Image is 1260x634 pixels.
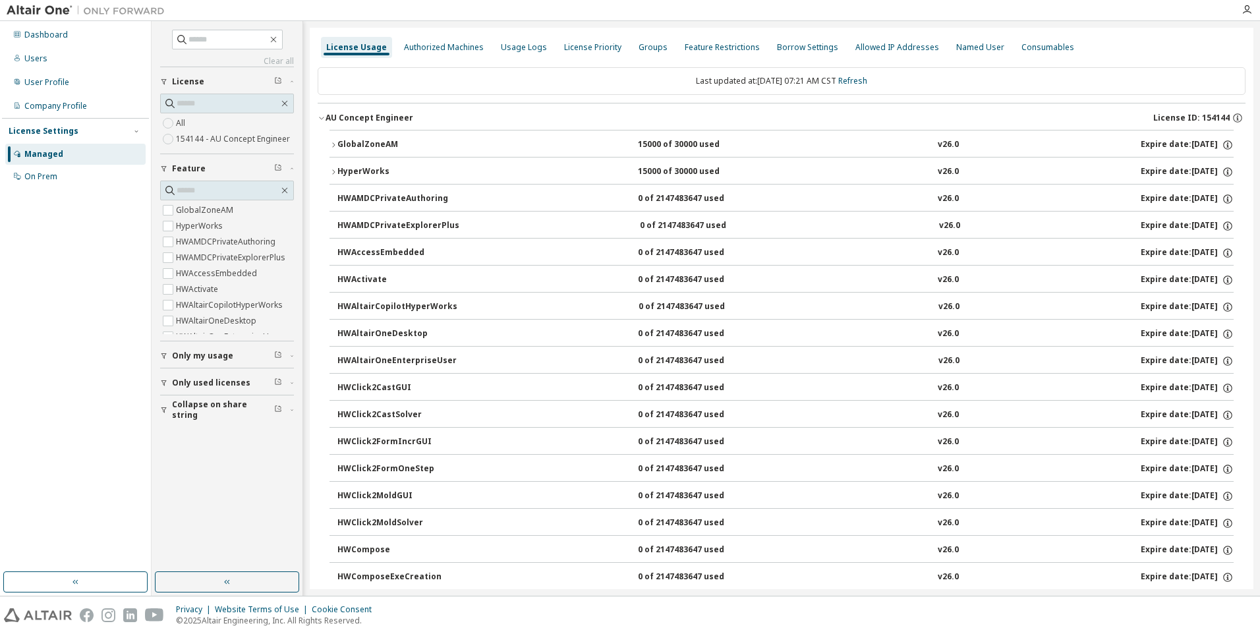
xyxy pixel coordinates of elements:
[404,42,484,53] div: Authorized Machines
[176,313,259,329] label: HWAltairOneDesktop
[215,604,312,615] div: Website Terms of Use
[337,571,456,583] div: HWComposeExeCreation
[337,239,1234,268] button: HWAccessEmbedded0 of 2147483647 usedv26.0Expire date:[DATE]
[101,608,115,622] img: instagram.svg
[160,395,294,424] button: Collapse on share string
[160,368,294,397] button: Only used licenses
[337,382,456,394] div: HWClick2CastGUI
[938,517,959,529] div: v26.0
[938,166,959,178] div: v26.0
[172,351,233,361] span: Only my usage
[176,604,215,615] div: Privacy
[337,320,1234,349] button: HWAltairOneDesktop0 of 2147483647 usedv26.0Expire date:[DATE]
[855,42,939,53] div: Allowed IP Addresses
[337,301,457,313] div: HWAltairCopilotHyperWorks
[1141,139,1234,151] div: Expire date: [DATE]
[938,247,959,259] div: v26.0
[938,409,959,421] div: v26.0
[1141,463,1234,475] div: Expire date: [DATE]
[274,378,282,388] span: Clear filter
[1141,355,1234,367] div: Expire date: [DATE]
[172,76,204,87] span: License
[1141,409,1234,421] div: Expire date: [DATE]
[4,608,72,622] img: altair_logo.svg
[318,103,1246,132] button: AU Concept EngineerLicense ID: 154144
[1141,571,1234,583] div: Expire date: [DATE]
[337,374,1234,403] button: HWClick2CastGUI0 of 2147483647 usedv26.0Expire date:[DATE]
[564,42,621,53] div: License Priority
[938,328,959,340] div: v26.0
[639,301,757,313] div: 0 of 2147483647 used
[337,517,456,529] div: HWClick2MoldSolver
[939,220,960,232] div: v26.0
[685,42,760,53] div: Feature Restrictions
[176,234,278,250] label: HWAMDCPrivateAuthoring
[176,281,221,297] label: HWActivate
[938,193,959,205] div: v26.0
[176,329,284,345] label: HWAltairOneEnterpriseUser
[160,56,294,67] a: Clear all
[1141,247,1234,259] div: Expire date: [DATE]
[638,193,757,205] div: 0 of 2147483647 used
[24,77,69,88] div: User Profile
[638,409,757,421] div: 0 of 2147483647 used
[638,571,757,583] div: 0 of 2147483647 used
[638,274,757,286] div: 0 of 2147483647 used
[337,544,456,556] div: HWCompose
[337,428,1234,457] button: HWClick2FormIncrGUI0 of 2147483647 usedv26.0Expire date:[DATE]
[1141,382,1234,394] div: Expire date: [DATE]
[1141,328,1234,340] div: Expire date: [DATE]
[337,490,456,502] div: HWClick2MoldGUI
[1141,193,1234,205] div: Expire date: [DATE]
[838,75,867,86] a: Refresh
[24,101,87,111] div: Company Profile
[938,382,959,394] div: v26.0
[172,399,274,420] span: Collapse on share string
[638,463,757,475] div: 0 of 2147483647 used
[938,355,959,367] div: v26.0
[337,409,456,421] div: HWClick2CastSolver
[938,571,959,583] div: v26.0
[337,274,456,286] div: HWActivate
[638,247,757,259] div: 0 of 2147483647 used
[1021,42,1074,53] div: Consumables
[160,154,294,183] button: Feature
[24,53,47,64] div: Users
[640,220,759,232] div: 0 of 2147483647 used
[1141,544,1234,556] div: Expire date: [DATE]
[172,163,206,174] span: Feature
[337,482,1234,511] button: HWClick2MoldGUI0 of 2147483647 usedv26.0Expire date:[DATE]
[938,490,959,502] div: v26.0
[337,463,456,475] div: HWClick2FormOneStep
[337,401,1234,430] button: HWClick2CastSolver0 of 2147483647 usedv26.0Expire date:[DATE]
[956,42,1004,53] div: Named User
[176,266,260,281] label: HWAccessEmbedded
[24,149,63,159] div: Managed
[274,76,282,87] span: Clear filter
[9,126,78,136] div: License Settings
[638,328,757,340] div: 0 of 2147483647 used
[7,4,171,17] img: Altair One
[639,42,668,53] div: Groups
[1141,274,1234,286] div: Expire date: [DATE]
[777,42,838,53] div: Borrow Settings
[123,608,137,622] img: linkedin.svg
[638,517,757,529] div: 0 of 2147483647 used
[337,185,1234,214] button: HWAMDCPrivateAuthoring0 of 2147483647 usedv26.0Expire date:[DATE]
[1153,113,1230,123] span: License ID: 154144
[938,544,959,556] div: v26.0
[638,139,757,151] div: 15000 of 30000 used
[1141,517,1234,529] div: Expire date: [DATE]
[24,171,57,182] div: On Prem
[80,608,94,622] img: facebook.svg
[337,247,456,259] div: HWAccessEmbedded
[1141,301,1234,313] div: Expire date: [DATE]
[337,509,1234,538] button: HWClick2MoldSolver0 of 2147483647 usedv26.0Expire date:[DATE]
[638,544,757,556] div: 0 of 2147483647 used
[329,158,1234,187] button: HyperWorks15000 of 30000 usedv26.0Expire date:[DATE]
[337,563,1234,592] button: HWComposeExeCreation0 of 2147483647 usedv26.0Expire date:[DATE]
[145,608,164,622] img: youtube.svg
[638,382,757,394] div: 0 of 2147483647 used
[160,67,294,96] button: License
[1141,166,1234,178] div: Expire date: [DATE]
